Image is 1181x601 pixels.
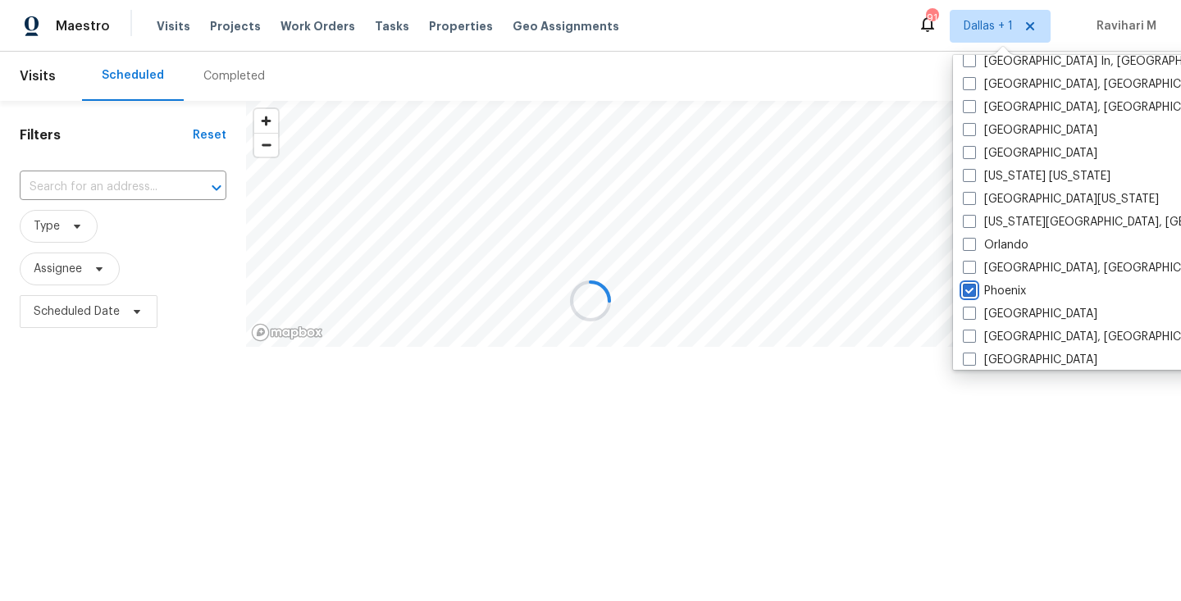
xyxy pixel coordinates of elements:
label: [US_STATE] [US_STATE] [963,168,1110,184]
label: Phoenix [963,283,1026,299]
label: [GEOGRAPHIC_DATA] [963,306,1097,322]
span: Zoom out [254,134,278,157]
label: [GEOGRAPHIC_DATA] [963,352,1097,368]
button: Zoom in [254,109,278,133]
label: [GEOGRAPHIC_DATA] [963,145,1097,162]
label: Orlando [963,237,1028,253]
label: [GEOGRAPHIC_DATA][US_STATE] [963,191,1159,207]
a: Mapbox homepage [251,323,323,342]
div: 91 [926,10,937,26]
label: [GEOGRAPHIC_DATA] [963,122,1097,139]
button: Zoom out [254,133,278,157]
